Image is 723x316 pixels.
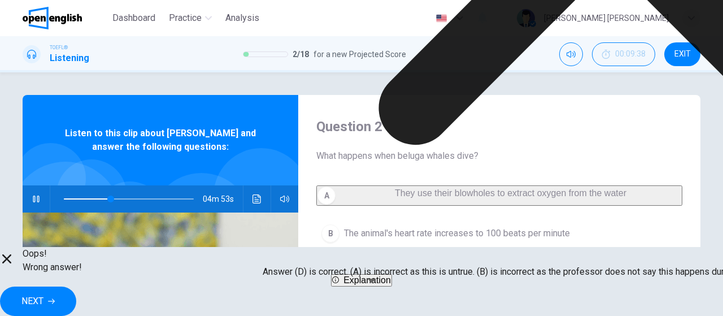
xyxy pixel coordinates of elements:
span: Dashboard [112,11,155,25]
span: NEXT [21,293,43,309]
span: Practice [169,11,202,25]
span: Oops! [23,247,82,261]
span: Wrong answer! [23,261,82,274]
h1: Listening [50,51,89,65]
img: OpenEnglish logo [23,7,82,29]
span: Explanation [343,275,391,285]
span: Listen to this clip about [PERSON_NAME] and answer the following questions: [59,127,262,154]
span: 04m 53s [203,185,243,213]
span: TOEFL® [50,44,68,51]
span: Analysis [225,11,259,25]
button: Click to see the audio transcription [248,185,266,213]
